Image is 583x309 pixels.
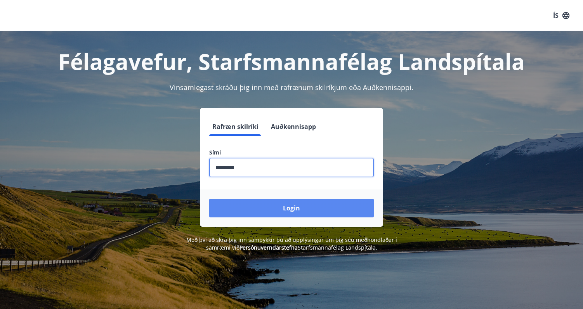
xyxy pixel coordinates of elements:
[186,236,397,251] span: Með því að skrá þig inn samþykkir þú að upplýsingar um þig séu meðhöndlaðar í samræmi við Starfsm...
[209,199,374,217] button: Login
[209,117,262,136] button: Rafræn skilríki
[268,117,319,136] button: Auðkennisapp
[239,244,298,251] a: Persónuverndarstefna
[209,149,374,156] label: Sími
[549,9,574,23] button: ÍS
[21,47,562,76] h1: Félagavefur, Starfsmannafélag Landspítala
[170,83,413,92] span: Vinsamlegast skráðu þig inn með rafrænum skilríkjum eða Auðkennisappi.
